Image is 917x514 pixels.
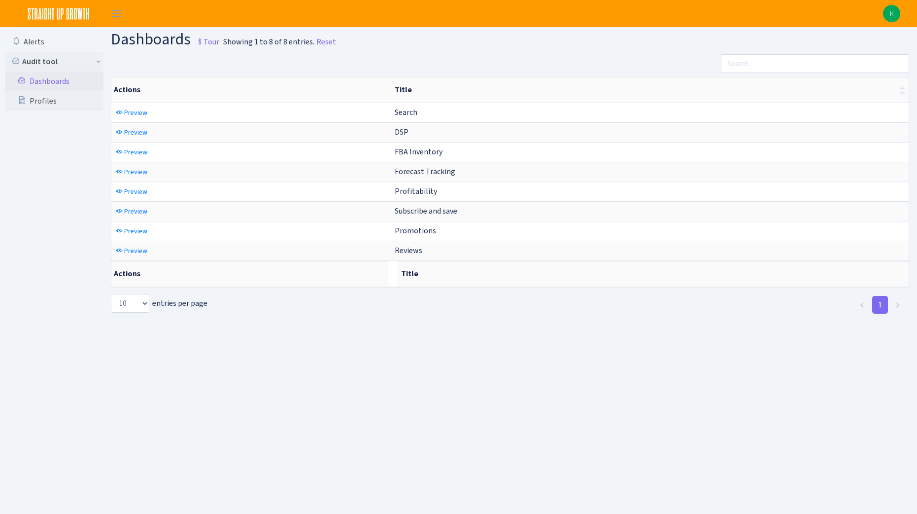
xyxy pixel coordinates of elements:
[316,36,336,48] a: Reset
[111,294,207,313] label: entries per page
[5,32,103,52] a: Alerts
[395,225,436,236] span: Promotions
[124,128,147,137] span: Preview
[397,261,909,287] th: Title
[113,184,150,199] a: Preview
[104,5,129,22] button: Toggle navigation
[5,52,103,72] a: Audit tool
[124,167,147,177] span: Preview
[113,164,150,180] a: Preview
[395,186,437,196] span: Profitability
[391,77,908,103] th: Title : activate to sort column ascending
[721,54,910,73] input: Search...
[124,226,147,236] span: Preview
[395,107,417,117] span: Search
[124,246,147,256] span: Preview
[395,147,442,157] span: FBA Inventory
[124,207,147,216] span: Preview
[111,294,149,313] select: entries per page
[395,245,422,256] span: Reviews
[395,127,408,137] span: DSP
[124,147,147,157] span: Preview
[395,206,457,216] span: Subscribe and save
[223,36,314,48] div: Showing 1 to 8 of 8 entries.
[5,72,103,91] a: Dashboards
[883,5,900,22] a: K
[111,261,388,287] th: Actions
[113,243,150,258] a: Preview
[111,77,391,103] th: Actions
[191,29,219,49] a: Tour
[124,108,147,117] span: Preview
[5,91,103,111] a: Profiles
[194,34,219,50] small: Tour
[113,125,150,140] a: Preview
[111,31,219,50] h1: Dashboards
[395,166,455,177] span: Forecast Tracking
[124,187,147,196] span: Preview
[113,145,150,160] a: Preview
[883,5,900,22] img: Kevin Mitchell
[113,223,150,239] a: Preview
[872,296,888,314] a: 1
[113,105,150,120] a: Preview
[113,204,150,219] a: Preview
